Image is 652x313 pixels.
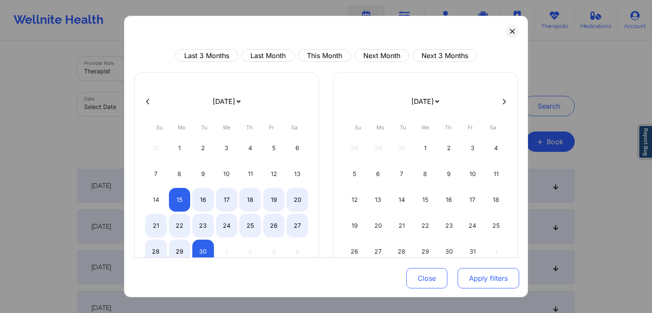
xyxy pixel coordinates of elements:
[468,124,473,131] abbr: Friday
[169,162,191,186] div: Mon Sep 08 2025
[263,162,285,186] div: Fri Sep 12 2025
[291,124,298,131] abbr: Saturday
[169,214,191,238] div: Mon Sep 22 2025
[368,240,389,263] div: Mon Oct 27 2025
[145,162,167,186] div: Sun Sep 07 2025
[239,136,261,160] div: Thu Sep 04 2025
[145,188,167,212] div: Sun Sep 14 2025
[438,188,460,212] div: Thu Oct 16 2025
[216,136,238,160] div: Wed Sep 03 2025
[485,136,507,160] div: Sat Oct 04 2025
[344,214,365,238] div: Sun Oct 19 2025
[287,162,308,186] div: Sat Sep 13 2025
[287,214,308,238] div: Sat Sep 27 2025
[391,162,413,186] div: Tue Oct 07 2025
[216,162,238,186] div: Wed Sep 10 2025
[287,188,308,212] div: Sat Sep 20 2025
[438,136,460,160] div: Thu Oct 02 2025
[458,268,519,288] button: Apply filters
[377,124,384,131] abbr: Monday
[413,49,477,62] button: Next 3 Months
[462,240,483,263] div: Fri Oct 31 2025
[355,124,361,131] abbr: Sunday
[415,188,436,212] div: Wed Oct 15 2025
[192,162,214,186] div: Tue Sep 09 2025
[239,162,261,186] div: Thu Sep 11 2025
[145,240,167,263] div: Sun Sep 28 2025
[239,188,261,212] div: Thu Sep 18 2025
[391,188,413,212] div: Tue Oct 14 2025
[438,162,460,186] div: Thu Oct 09 2025
[169,240,191,263] div: Mon Sep 29 2025
[438,240,460,263] div: Thu Oct 30 2025
[192,136,214,160] div: Tue Sep 02 2025
[391,240,413,263] div: Tue Oct 28 2025
[485,162,507,186] div: Sat Oct 11 2025
[415,136,436,160] div: Wed Oct 01 2025
[462,136,483,160] div: Fri Oct 03 2025
[216,188,238,212] div: Wed Sep 17 2025
[422,124,429,131] abbr: Wednesday
[169,136,191,160] div: Mon Sep 01 2025
[344,240,365,263] div: Sun Oct 26 2025
[242,49,295,62] button: Last Month
[156,124,163,131] abbr: Sunday
[485,188,507,212] div: Sat Oct 18 2025
[287,136,308,160] div: Sat Sep 06 2025
[239,214,261,238] div: Thu Sep 25 2025
[344,188,365,212] div: Sun Oct 12 2025
[462,162,483,186] div: Fri Oct 10 2025
[192,214,214,238] div: Tue Sep 23 2025
[368,214,389,238] div: Mon Oct 20 2025
[490,124,496,131] abbr: Saturday
[192,240,214,263] div: Tue Sep 30 2025
[269,124,274,131] abbr: Friday
[263,188,285,212] div: Fri Sep 19 2025
[462,214,483,238] div: Fri Oct 24 2025
[246,124,253,131] abbr: Thursday
[178,124,185,131] abbr: Monday
[368,162,389,186] div: Mon Oct 06 2025
[169,188,191,212] div: Mon Sep 15 2025
[263,136,285,160] div: Fri Sep 05 2025
[344,162,365,186] div: Sun Oct 05 2025
[368,188,389,212] div: Mon Oct 13 2025
[415,162,436,186] div: Wed Oct 08 2025
[192,188,214,212] div: Tue Sep 16 2025
[223,124,230,131] abbr: Wednesday
[391,214,413,238] div: Tue Oct 21 2025
[445,124,451,131] abbr: Thursday
[216,214,238,238] div: Wed Sep 24 2025
[415,240,436,263] div: Wed Oct 29 2025
[145,214,167,238] div: Sun Sep 21 2025
[400,124,406,131] abbr: Tuesday
[201,124,207,131] abbr: Tuesday
[462,188,483,212] div: Fri Oct 17 2025
[438,214,460,238] div: Thu Oct 23 2025
[354,49,409,62] button: Next Month
[485,214,507,238] div: Sat Oct 25 2025
[415,214,436,238] div: Wed Oct 22 2025
[298,49,351,62] button: This Month
[406,268,447,288] button: Close
[263,214,285,238] div: Fri Sep 26 2025
[175,49,238,62] button: Last 3 Months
